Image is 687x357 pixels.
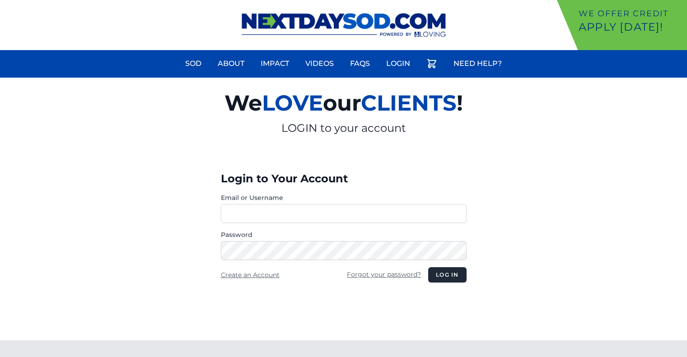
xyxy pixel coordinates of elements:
a: Create an Account [221,271,280,279]
button: Log in [428,267,466,283]
p: Apply [DATE]! [579,20,683,34]
a: Need Help? [448,53,507,74]
label: Email or Username [221,193,467,202]
a: FAQs [345,53,375,74]
h3: Login to Your Account [221,172,467,186]
a: Sod [180,53,207,74]
a: Forgot your password? [347,270,421,278]
span: CLIENTS [361,90,457,116]
a: Videos [300,53,339,74]
p: LOGIN to your account [120,121,568,135]
label: Password [221,230,467,239]
h2: We our ! [120,85,568,121]
a: Login [381,53,416,74]
p: We offer Credit [579,7,683,20]
span: LOVE [262,90,323,116]
a: About [212,53,250,74]
a: Impact [255,53,294,74]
